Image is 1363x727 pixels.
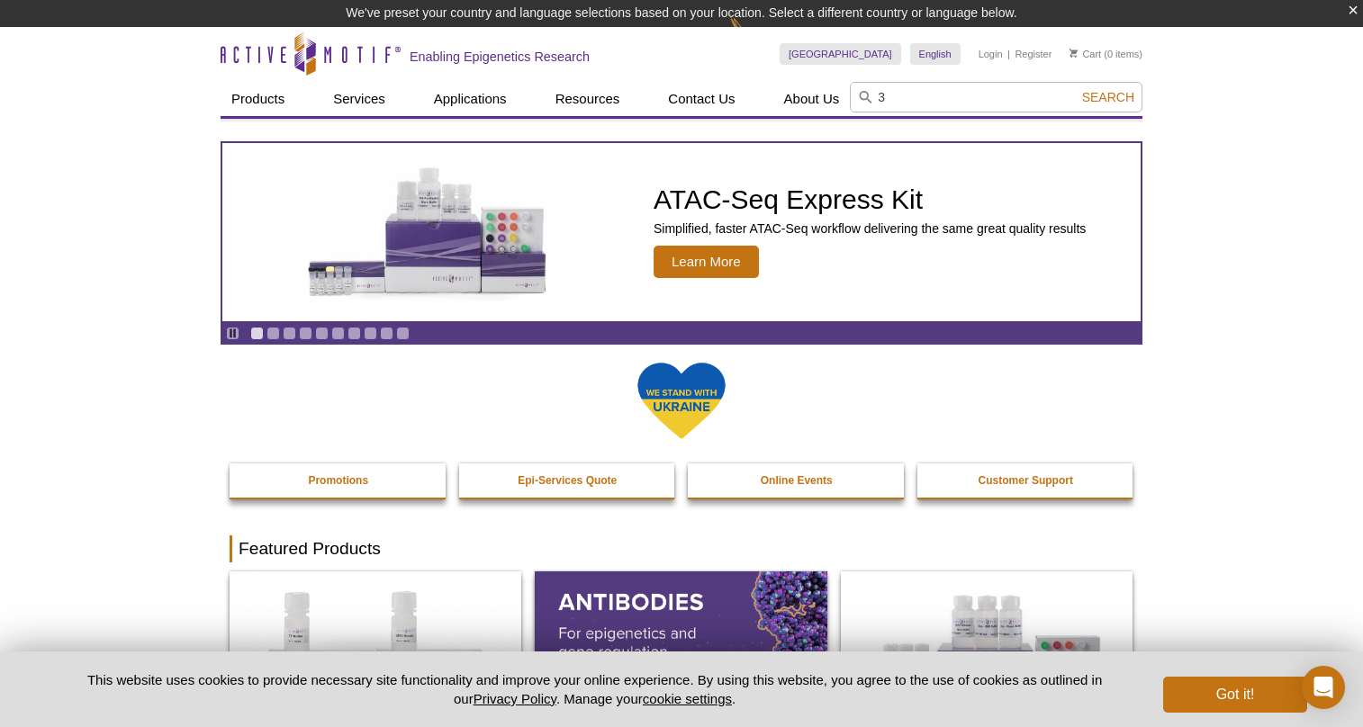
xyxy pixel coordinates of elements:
[396,327,410,340] a: Go to slide 10
[299,327,312,340] a: Go to slide 4
[281,164,578,301] img: ATAC-Seq Express Kit
[308,474,368,487] strong: Promotions
[222,143,1141,321] article: ATAC-Seq Express Kit
[1007,43,1010,65] li: |
[657,82,745,116] a: Contact Us
[780,43,901,65] a: [GEOGRAPHIC_DATA]
[230,535,1133,562] h2: Featured Products
[979,474,1073,487] strong: Customer Support
[688,463,906,498] a: Online Events
[322,82,396,116] a: Services
[773,82,851,116] a: About Us
[221,82,295,116] a: Products
[380,327,393,340] a: Go to slide 9
[226,327,239,340] a: Toggle autoplay
[643,691,732,706] button: cookie settings
[423,82,518,116] a: Applications
[729,13,777,56] img: Change Here
[1015,48,1052,60] a: Register
[1302,666,1345,709] div: Open Intercom Messenger
[222,143,1141,321] a: ATAC-Seq Express Kit ATAC-Seq Express Kit Simplified, faster ATAC-Seq workflow delivering the sam...
[917,463,1135,498] a: Customer Support
[331,327,345,340] a: Go to slide 6
[283,327,296,340] a: Go to slide 3
[654,220,1086,237] p: Simplified, faster ATAC-Seq workflow delivering the same great quality results
[1082,90,1134,104] span: Search
[1163,677,1307,713] button: Got it!
[518,474,617,487] strong: Epi-Services Quote
[1070,49,1078,58] img: Your Cart
[979,48,1003,60] a: Login
[1077,89,1140,105] button: Search
[364,327,377,340] a: Go to slide 8
[250,327,264,340] a: Go to slide 1
[850,82,1142,112] input: Keyword, Cat. No.
[910,43,961,65] a: English
[654,246,759,278] span: Learn More
[266,327,280,340] a: Go to slide 2
[1070,43,1142,65] li: (0 items)
[348,327,361,340] a: Go to slide 7
[636,361,727,441] img: We Stand With Ukraine
[56,670,1133,708] p: This website uses cookies to provide necessary site functionality and improve your online experie...
[654,186,1086,213] h2: ATAC-Seq Express Kit
[459,463,677,498] a: Epi-Services Quote
[761,474,833,487] strong: Online Events
[545,82,631,116] a: Resources
[474,691,556,706] a: Privacy Policy
[1070,48,1101,60] a: Cart
[410,49,590,65] h2: Enabling Epigenetics Research
[315,327,329,340] a: Go to slide 5
[230,463,447,498] a: Promotions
